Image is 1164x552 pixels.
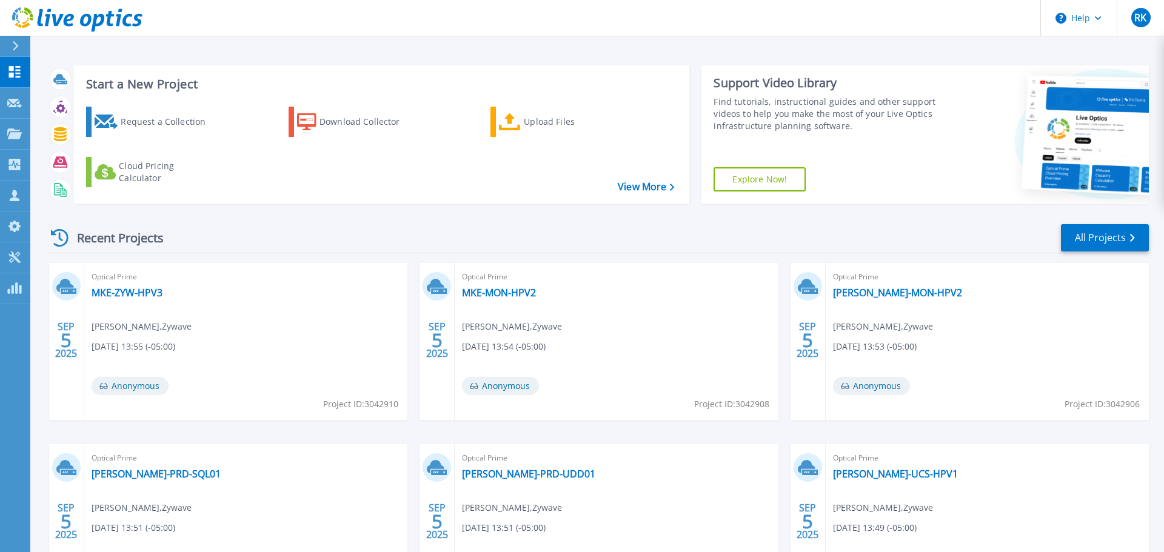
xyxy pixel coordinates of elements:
[462,501,562,514] span: [PERSON_NAME] , Zywave
[833,340,917,353] span: [DATE] 13:53 (-05:00)
[714,96,942,132] div: Find tutorials, instructional guides and other support videos to help you make the most of your L...
[92,320,192,333] span: [PERSON_NAME] , Zywave
[802,516,813,527] span: 5
[92,340,175,353] span: [DATE] 13:55 (-05:00)
[833,377,910,395] span: Anonymous
[462,468,595,480] a: [PERSON_NAME]-PRD-UDD01
[92,451,400,465] span: Optical Prime
[55,318,78,362] div: SEP 2025
[833,451,1142,465] span: Optical Prime
[55,499,78,544] div: SEP 2025
[694,397,769,411] span: Project ID: 3042908
[92,377,169,395] span: Anonymous
[289,107,424,137] a: Download Collector
[833,501,933,514] span: [PERSON_NAME] , Zywave
[833,270,1142,284] span: Optical Prime
[714,75,942,91] div: Support Video Library
[92,501,192,514] span: [PERSON_NAME] , Zywave
[802,335,813,345] span: 5
[462,270,771,284] span: Optical Prime
[119,160,216,184] div: Cloud Pricing Calculator
[61,516,72,527] span: 5
[323,397,398,411] span: Project ID: 3042910
[86,107,221,137] a: Request a Collection
[432,335,443,345] span: 5
[426,318,449,362] div: SEP 2025
[833,320,933,333] span: [PERSON_NAME] , Zywave
[92,468,221,480] a: [PERSON_NAME]-PRD-SQL01
[618,181,674,193] a: View More
[61,335,72,345] span: 5
[426,499,449,544] div: SEP 2025
[92,287,162,299] a: MKE-ZYW-HPV3
[833,521,917,534] span: [DATE] 13:49 (-05:00)
[86,157,221,187] a: Cloud Pricing Calculator
[833,287,962,299] a: [PERSON_NAME]-MON-HPV2
[319,110,416,134] div: Download Collector
[47,223,180,253] div: Recent Projects
[462,287,536,299] a: MKE-MON-HPV2
[833,468,958,480] a: [PERSON_NAME]-UCS-HPV1
[1134,13,1146,22] span: RK
[121,110,218,134] div: Request a Collection
[462,320,562,333] span: [PERSON_NAME] , Zywave
[462,377,539,395] span: Anonymous
[92,521,175,534] span: [DATE] 13:51 (-05:00)
[796,318,819,362] div: SEP 2025
[714,167,806,191] a: Explore Now!
[490,107,626,137] a: Upload Files
[796,499,819,544] div: SEP 2025
[92,270,400,284] span: Optical Prime
[1065,397,1140,411] span: Project ID: 3042906
[524,110,621,134] div: Upload Files
[462,340,546,353] span: [DATE] 13:54 (-05:00)
[1061,224,1149,251] a: All Projects
[432,516,443,527] span: 5
[86,78,674,91] h3: Start a New Project
[462,521,546,534] span: [DATE] 13:51 (-05:00)
[462,451,771,465] span: Optical Prime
